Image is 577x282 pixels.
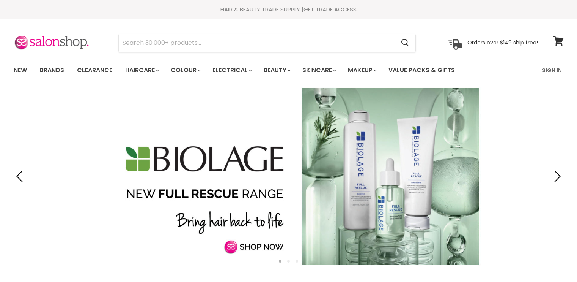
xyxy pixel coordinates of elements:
form: Product [118,34,416,52]
a: Beauty [258,62,295,78]
a: Clearance [71,62,118,78]
a: Haircare [119,62,164,78]
ul: Main menu [8,59,499,81]
li: Page dot 2 [287,260,290,263]
div: HAIR & BEAUTY TRADE SUPPLY | [4,6,573,13]
nav: Main [4,59,573,81]
input: Search [119,34,395,52]
a: Sign In [538,62,566,78]
button: Next [549,169,564,184]
a: Colour [165,62,205,78]
li: Page dot 1 [279,260,281,263]
a: Skincare [297,62,341,78]
a: New [8,62,33,78]
button: Previous [13,169,28,184]
a: Brands [34,62,70,78]
a: GET TRADE ACCESS [303,5,357,13]
a: Electrical [207,62,256,78]
a: Makeup [342,62,381,78]
button: Search [395,34,415,52]
p: Orders over $149 ship free! [467,39,538,46]
li: Page dot 3 [296,260,298,263]
a: Value Packs & Gifts [383,62,461,78]
iframe: Gorgias live chat messenger [539,246,569,274]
